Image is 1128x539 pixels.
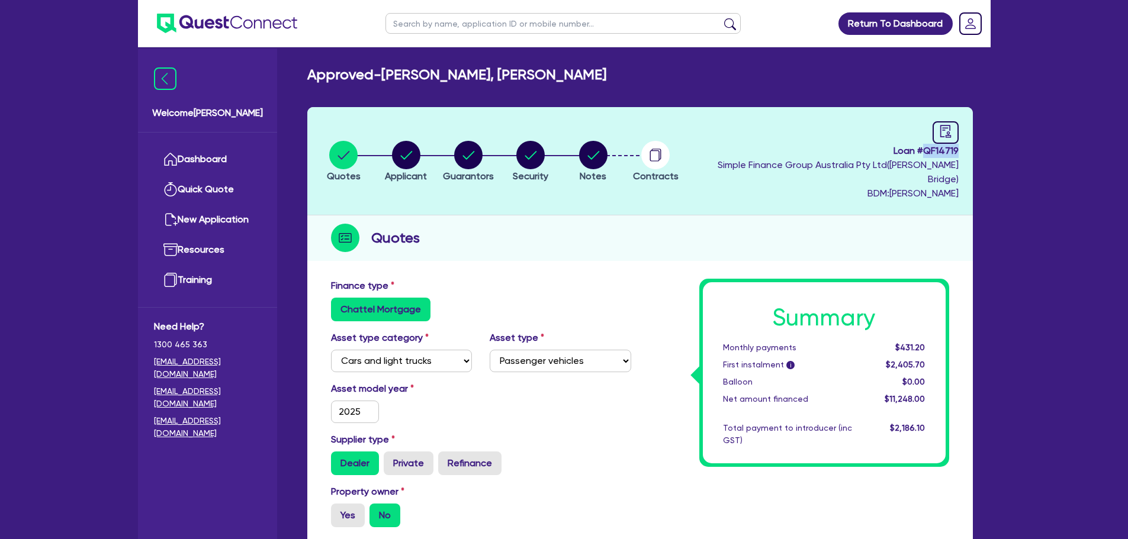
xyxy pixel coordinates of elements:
span: Security [513,170,548,182]
h2: Approved - [PERSON_NAME], [PERSON_NAME] [307,66,606,83]
label: Dealer [331,451,379,475]
a: [EMAIL_ADDRESS][DOMAIN_NAME] [154,415,261,440]
span: Notes [580,170,606,182]
button: Contracts [632,140,679,184]
a: Training [154,265,261,295]
span: Loan # QF14719 [690,144,959,158]
span: Applicant [385,170,427,182]
input: Search by name, application ID or mobile number... [385,13,741,34]
label: Asset type [490,331,544,345]
a: Return To Dashboard [838,12,953,35]
span: Simple Finance Group Australia Pty Ltd ( [PERSON_NAME] Bridge ) [718,159,959,185]
label: Chattel Mortgage [331,298,430,321]
span: $2,186.10 [890,423,925,433]
h1: Summary [723,304,925,332]
button: Guarantors [442,140,494,184]
a: New Application [154,205,261,235]
a: [EMAIL_ADDRESS][DOMAIN_NAME] [154,385,261,410]
span: Guarantors [443,170,494,182]
span: Need Help? [154,319,261,334]
button: Notes [579,140,608,184]
button: Quotes [326,140,361,184]
span: i [786,361,795,369]
span: $431.20 [895,343,925,352]
label: Private [384,451,433,475]
img: new-application [163,212,178,227]
span: Contracts [633,170,679,182]
div: Total payment to introducer (inc GST) [714,422,861,447]
a: audit [933,121,959,144]
button: Security [512,140,549,184]
span: $11,248.00 [885,394,925,404]
div: Monthly payments [714,341,861,354]
button: Applicant [384,140,428,184]
label: Yes [331,504,365,527]
img: quest-connect-logo-blue [157,14,297,33]
span: $2,405.70 [886,360,925,369]
a: Quick Quote [154,175,261,205]
a: Dashboard [154,144,261,175]
span: Welcome [PERSON_NAME] [152,106,263,120]
label: Asset type category [331,331,429,345]
img: quick-quote [163,182,178,196]
img: resources [163,243,178,257]
label: Asset model year [322,382,481,396]
span: $0.00 [902,377,925,386]
label: No [369,504,400,527]
img: training [163,273,178,287]
span: BDM: [PERSON_NAME] [690,186,959,201]
img: icon-menu-close [154,67,176,90]
a: [EMAIL_ADDRESS][DOMAIN_NAME] [154,356,261,380]
div: Balloon [714,376,861,388]
a: Resources [154,235,261,265]
span: audit [939,125,952,138]
img: step-icon [331,224,359,252]
label: Refinance [438,451,502,475]
div: First instalment [714,359,861,371]
h2: Quotes [371,227,420,248]
label: Finance type [331,279,394,293]
span: Quotes [327,170,361,182]
span: 1300 465 363 [154,338,261,351]
a: Dropdown toggle [955,8,986,39]
label: Supplier type [331,433,395,447]
div: Net amount financed [714,393,861,405]
label: Property owner [331,485,404,499]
